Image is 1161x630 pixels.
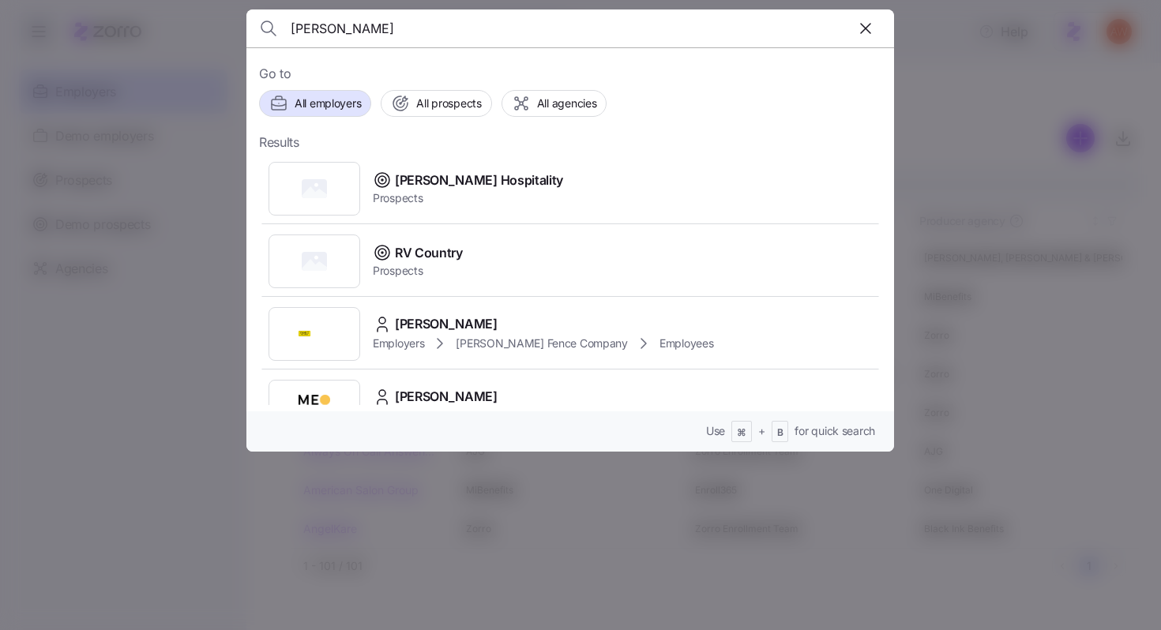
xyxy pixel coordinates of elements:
span: B [777,426,783,440]
span: All employers [295,96,361,111]
img: Employer logo [299,318,330,350]
button: All agencies [502,90,607,117]
img: Employer logo [299,391,330,422]
span: [PERSON_NAME] Fence Company [456,336,627,351]
span: Employees [659,336,713,351]
span: Use [706,423,725,439]
span: + [758,423,765,439]
span: Go to [259,64,881,84]
span: Employers [373,336,424,351]
span: All agencies [537,96,597,111]
span: Prospects [373,263,463,279]
span: for quick search [795,423,875,439]
span: Results [259,133,299,152]
button: All employers [259,90,371,117]
span: ⌘ [737,426,746,440]
span: All prospects [416,96,481,111]
span: Prospects [373,190,563,206]
span: RV Country [395,243,463,263]
span: [PERSON_NAME] Hospitality [395,171,563,190]
button: All prospects [381,90,491,117]
span: [PERSON_NAME] [395,314,498,334]
span: [PERSON_NAME] [395,387,498,407]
